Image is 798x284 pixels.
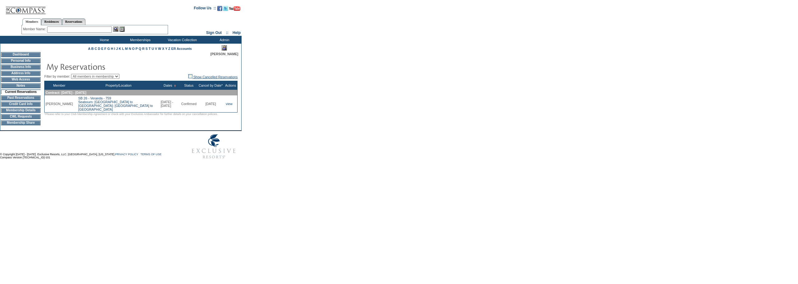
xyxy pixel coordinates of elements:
td: Membership Share [1,120,41,125]
img: Exclusive Resorts [186,131,242,162]
td: Address Info [1,71,41,76]
td: Personal Info [1,58,41,63]
a: Residences [41,18,62,25]
img: Ascending [172,84,176,87]
a: Sign Out [206,31,222,35]
a: Members [22,18,41,25]
a: M [125,47,128,51]
a: A [88,47,90,51]
a: K [119,47,121,51]
img: Impersonate [222,45,227,51]
a: Help [233,31,241,35]
td: CWL Requests [1,114,41,119]
img: Reservations [119,26,125,32]
td: Vacation Collection [157,36,206,44]
a: O [132,47,135,51]
a: H [111,47,113,51]
a: R [142,47,145,51]
th: Actions [224,81,237,90]
td: [DATE] - [DATE] [160,95,180,113]
a: C [94,47,97,51]
a: Dates [164,84,172,87]
td: Dashboard [1,52,41,57]
td: Current Reservations [1,89,41,94]
td: Admin [206,36,242,44]
div: Member Name: [23,26,47,32]
td: Past Reservations [1,95,41,100]
a: N [129,47,131,51]
img: pgTtlMyReservations.gif [46,60,171,73]
a: view [226,102,232,106]
a: I [114,47,115,51]
td: Credit Card Info [1,102,41,107]
td: Memberships [122,36,157,44]
img: chk_off.JPG [188,74,192,78]
td: Membership Details [1,108,41,113]
a: L [122,47,124,51]
a: Show Cancelled Reservations [188,75,238,79]
span: Contract: [DATE] - [DATE] [46,91,86,94]
img: Become our fan on Facebook [217,6,222,11]
img: View [113,26,118,32]
a: E [101,47,103,51]
a: Member [53,84,65,87]
a: T [149,47,151,51]
a: Z [168,47,171,51]
a: B [91,47,94,51]
td: [DATE] [197,95,224,113]
span: [PERSON_NAME] [210,52,238,56]
a: Y [165,47,167,51]
a: X [162,47,164,51]
span: *Please refer to your Club Membership Agreement or check with your Exclusive Ambassador for furth... [44,113,218,116]
a: SB 26 - Veranda - 759Seabourn: [GEOGRAPHIC_DATA] to [GEOGRAPHIC_DATA]: [GEOGRAPHIC_DATA] to [GEOG... [78,96,153,111]
a: TERMS OF USE [141,153,162,156]
img: Subscribe to our YouTube Channel [229,6,240,11]
td: Notes [1,83,41,88]
img: Compass Home [5,2,46,14]
a: Become our fan on Facebook [217,8,222,12]
a: G [107,47,110,51]
a: Follow us on Twitter [223,8,228,12]
td: [PERSON_NAME] [45,95,74,113]
a: J [116,47,118,51]
a: F [104,47,107,51]
a: Cancel by Date* [199,84,223,87]
span: :: [226,31,228,35]
a: Status [184,84,194,87]
td: Web Access [1,77,41,82]
a: ER Accounts [171,47,192,51]
a: Q [139,47,141,51]
a: D [98,47,100,51]
td: Business Info [1,65,41,70]
span: Filter by member: [44,75,70,78]
a: Reservations [62,18,85,25]
a: U [151,47,154,51]
td: Confirmed [180,95,197,113]
a: Property/Location [105,84,132,87]
td: Follow Us :: [194,5,216,13]
a: V [155,47,157,51]
img: Follow us on Twitter [223,6,228,11]
td: Home [86,36,122,44]
a: Subscribe to our YouTube Channel [229,8,240,12]
a: PRIVACY POLICY [115,153,138,156]
a: W [158,47,161,51]
a: P [136,47,138,51]
a: S [146,47,148,51]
